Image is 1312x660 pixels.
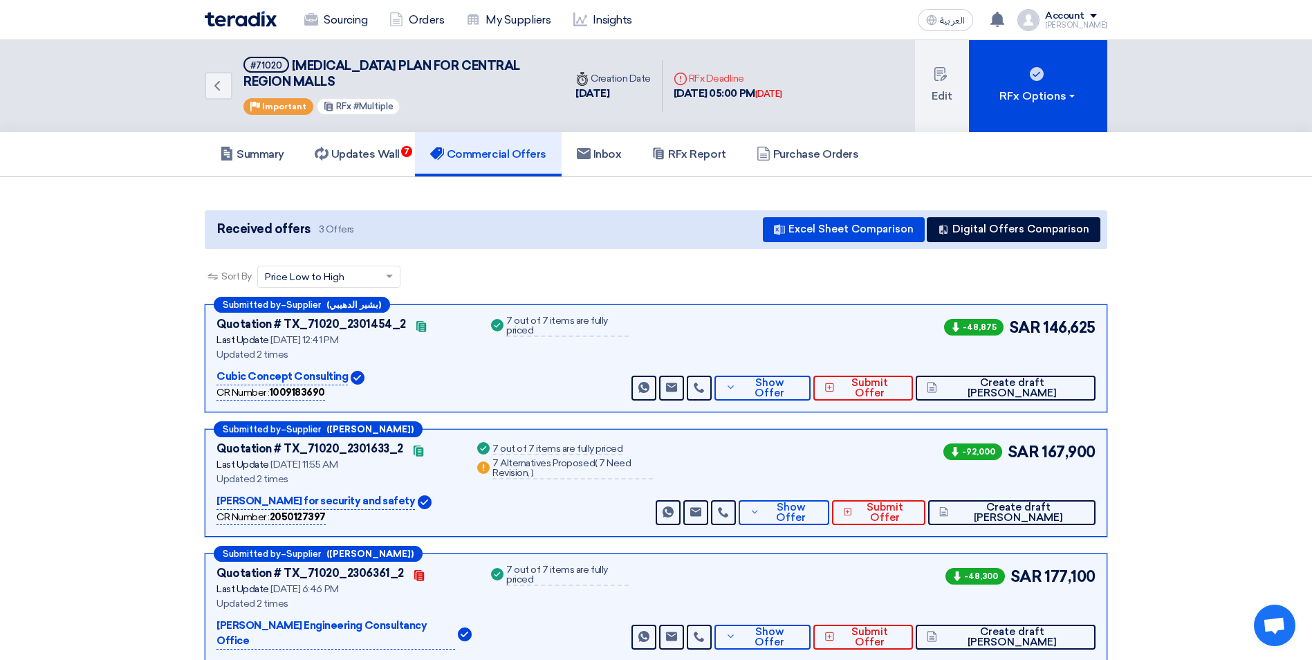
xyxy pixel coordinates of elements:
span: Last Update [216,334,269,346]
h5: RFx Report [652,147,726,161]
b: (بشير الدهيبي) [326,300,381,309]
div: [DATE] [575,86,651,102]
span: 7 [401,146,412,157]
div: Updated 2 times [216,347,472,362]
span: Last Update [216,583,269,595]
a: Summary [205,132,299,176]
div: [DATE] 05:00 PM [674,86,782,102]
span: Important [262,102,306,111]
span: [DATE] 12:41 PM [270,334,338,346]
div: 7 out of 7 items are fully priced [506,316,629,337]
div: Quotation # TX_71020_2301633_2 [216,441,403,457]
span: Price Low to High [265,270,344,284]
a: Purchase Orders [741,132,874,176]
p: Cubic Concept Consulting [216,369,348,385]
button: Excel Sheet Comparison [763,217,925,242]
img: Verified Account [418,495,432,509]
span: SAR [1010,565,1042,588]
span: Received offers [217,220,311,239]
span: Submit Offer [838,378,902,398]
button: Show Offer [714,625,811,650]
button: Edit [915,40,969,132]
h5: Commercial Offers [430,147,546,161]
div: – [214,297,390,313]
span: Show Offer [739,378,799,398]
span: ( [595,457,598,469]
b: ([PERSON_NAME]) [326,549,414,558]
span: Submitted by [223,425,281,434]
a: Commercial Offers [415,132,562,176]
button: Submit Offer [813,376,913,401]
img: Verified Account [458,627,472,641]
span: Last Update [216,459,269,470]
div: RFx Options [999,88,1078,104]
div: Updated 2 times [216,472,458,486]
span: -48,300 [945,568,1005,585]
span: Submit Offer [856,502,914,523]
a: Insights [562,5,643,35]
span: Show Offer [739,627,799,648]
span: RFx [336,101,351,111]
div: [DATE] [755,87,782,101]
span: 3 Offers [319,223,354,236]
h5: Updates Wall [315,147,400,161]
div: [PERSON_NAME] [1045,21,1107,29]
div: Account [1045,10,1084,22]
b: ([PERSON_NAME]) [326,425,414,434]
div: Quotation # TX_71020_2301454_2 [216,316,406,333]
div: 7 out of 7 items are fully priced [492,444,622,455]
div: RFx Deadline [674,71,782,86]
a: RFx Report [636,132,741,176]
span: Create draft [PERSON_NAME] [941,378,1084,398]
button: العربية [918,9,973,31]
span: 177,100 [1044,565,1096,588]
span: Submit Offer [838,627,902,648]
button: Show Offer [714,376,811,401]
h5: Summary [220,147,284,161]
button: Create draft [PERSON_NAME] [916,376,1096,401]
a: My Suppliers [455,5,562,35]
span: -92,000 [943,443,1002,460]
a: Orders [378,5,455,35]
button: Create draft [PERSON_NAME] [916,625,1096,650]
span: [DATE] 11:55 AM [270,459,338,470]
div: Creation Date [575,71,651,86]
a: Inbox [562,132,637,176]
div: #71020 [250,61,282,70]
span: -48,875 [944,319,1004,336]
div: Updated 2 times [216,596,472,611]
div: Quotation # TX_71020_2306361_2 [216,565,404,582]
h5: Purchase Orders [757,147,859,161]
span: Create draft [PERSON_NAME] [941,627,1084,648]
span: Sort By [221,269,252,284]
div: CR Number : [216,385,325,401]
span: SAR [1008,441,1040,464]
span: [MEDICAL_DATA] PLAN FOR CENTRAL REGION MALLS [243,58,520,89]
a: Updates Wall7 [299,132,415,176]
h5: EMERGENCY EVACUATION PLAN FOR CENTRAL REGION MALLS [243,57,548,91]
button: Submit Offer [832,500,925,525]
span: Submitted by [223,300,281,309]
p: [PERSON_NAME] for security and safety [216,493,415,510]
button: RFx Options [969,40,1107,132]
span: Supplier [286,300,321,309]
p: [PERSON_NAME] Engineering Consultancy Office [216,618,455,650]
span: Submitted by [223,549,281,558]
div: 7 out of 7 items are fully priced [506,565,629,586]
a: Open chat [1254,605,1295,646]
span: 167,900 [1042,441,1096,464]
span: Create draft [PERSON_NAME] [952,502,1084,523]
span: Supplier [286,549,321,558]
div: 7 Alternatives Proposed [492,459,653,479]
div: CR Number : [216,510,326,525]
span: ) [531,467,534,479]
img: profile_test.png [1017,9,1040,31]
button: Digital Offers Comparison [927,217,1100,242]
b: 2050127397 [270,511,326,523]
span: Show Offer [764,502,818,523]
div: – [214,421,423,437]
img: Teradix logo [205,11,277,27]
h5: Inbox [577,147,622,161]
img: Verified Account [351,371,364,385]
button: Create draft [PERSON_NAME] [928,500,1096,525]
